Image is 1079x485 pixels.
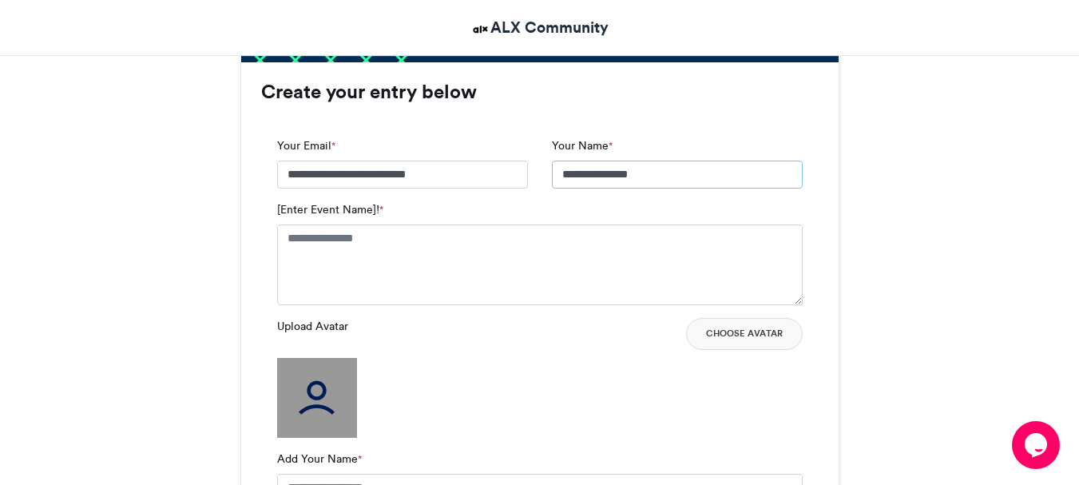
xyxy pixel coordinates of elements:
a: ALX Community [470,16,609,39]
img: user_filled.png [277,358,357,438]
label: Your Email [277,137,335,154]
label: [Enter Event Name]! [277,201,383,218]
h3: Create your entry below [261,82,819,101]
label: Your Name [552,137,613,154]
iframe: chat widget [1012,421,1063,469]
img: ALX Community [470,19,490,39]
label: Upload Avatar [277,318,348,335]
button: Choose Avatar [686,318,803,350]
label: Add Your Name [277,451,362,467]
